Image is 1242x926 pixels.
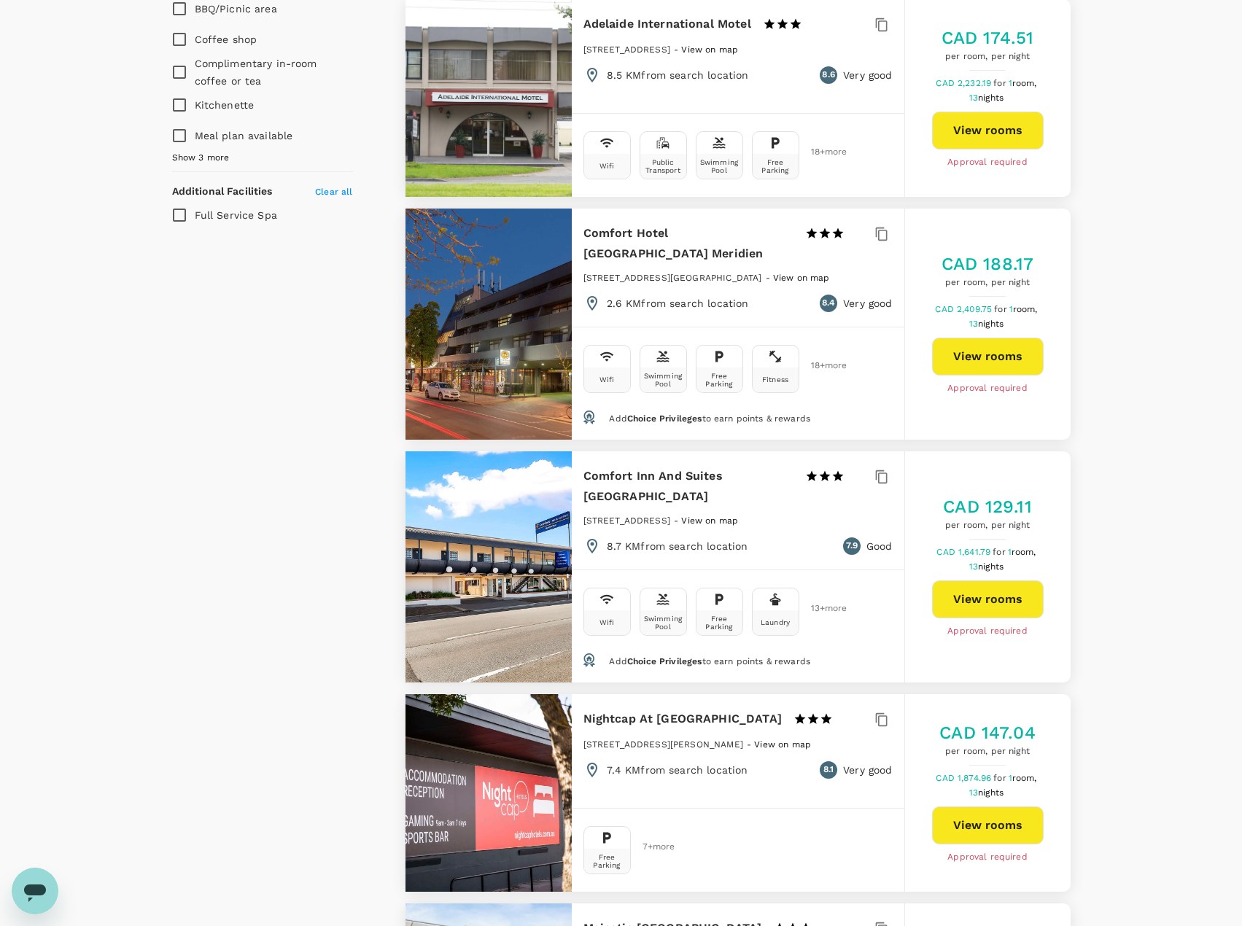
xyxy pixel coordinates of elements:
span: 8.6 [822,68,834,82]
div: Free Parking [587,853,627,869]
div: Free Parking [756,158,796,174]
button: View rooms [932,112,1044,149]
div: Wifi [599,618,615,626]
span: Complimentary in-room coffee or tea [195,58,317,87]
p: 8.5 KM from search location [607,68,749,82]
span: Approval required [947,624,1028,639]
span: View on map [681,44,738,55]
span: 18 + more [811,361,833,370]
div: Wifi [599,376,615,384]
span: Choice Privileges [627,413,702,424]
span: nights [978,787,1004,798]
span: Full Service Spa [195,209,277,221]
span: 8.1 [823,763,834,777]
button: View rooms [932,580,1044,618]
div: Free Parking [699,372,740,388]
span: 1 [1008,547,1039,557]
span: room, [1013,304,1038,314]
span: for [993,773,1008,783]
a: View on map [754,738,811,750]
span: Approval required [947,850,1028,865]
span: Add to earn points & rewards [609,656,810,666]
span: Approval required [947,381,1028,396]
span: CAD 1,874.96 [936,773,993,783]
span: - [747,739,754,750]
span: room, [1012,773,1037,783]
span: Clear all [315,187,352,197]
span: BBQ/Picnic area [195,3,277,15]
span: 7.9 [846,539,858,553]
p: 8.7 KM from search location [607,539,748,553]
a: View on map [681,43,738,55]
span: 8.4 [822,296,835,311]
span: Meal plan available [195,130,293,141]
p: Very good [843,296,892,311]
div: Free Parking [699,615,740,631]
h5: CAD 188.17 [942,252,1034,276]
span: per room, per night [942,276,1034,290]
h5: CAD 129.11 [943,495,1032,518]
span: [STREET_ADDRESS][PERSON_NAME] [583,739,743,750]
span: nights [978,319,1004,329]
span: - [674,44,681,55]
div: Swimming Pool [643,372,683,388]
button: View rooms [932,806,1044,844]
span: [STREET_ADDRESS][GEOGRAPHIC_DATA] [583,273,762,283]
p: 2.6 KM from search location [607,296,749,311]
span: [STREET_ADDRESS] [583,44,670,55]
span: per room, per night [943,518,1032,533]
h6: Comfort Hotel [GEOGRAPHIC_DATA] Meridien [583,223,793,264]
span: 13 + more [811,604,833,613]
span: CAD 2,232.19 [936,78,993,88]
span: Kitchenette [195,99,255,111]
span: 1 [1009,773,1039,783]
span: for [994,304,1009,314]
a: View on map [681,514,738,526]
a: View on map [773,271,830,283]
iframe: Button to launch messaging window [12,868,58,914]
span: 13 [969,787,1006,798]
span: Add to earn points & rewards [609,413,810,424]
span: Coffee shop [195,34,257,45]
div: Fitness [762,376,788,384]
span: CAD 1,641.79 [936,547,993,557]
h5: CAD 174.51 [942,26,1034,50]
span: - [766,273,773,283]
span: room, [1012,78,1037,88]
span: Show 3 more [172,151,230,166]
div: Swimming Pool [699,158,740,174]
h6: Nightcap At [GEOGRAPHIC_DATA] [583,709,782,729]
span: 13 [969,561,1006,572]
h5: CAD 147.04 [939,721,1036,744]
span: nights [978,93,1004,103]
span: per room, per night [942,50,1034,64]
span: room, [1012,547,1036,557]
span: [STREET_ADDRESS] [583,515,670,526]
span: 1 [1009,78,1039,88]
span: Approval required [947,155,1028,170]
span: 18 + more [811,147,833,157]
span: for [993,78,1008,88]
p: 7.4 KM from search location [607,763,748,777]
div: Wifi [599,162,615,170]
div: Laundry [761,618,790,626]
span: 13 [969,319,1006,329]
span: per room, per night [939,744,1036,759]
h6: Additional Facilities [172,184,273,200]
span: Choice Privileges [627,656,702,666]
p: Very good [843,763,892,777]
p: Good [866,539,893,553]
span: View on map [754,739,811,750]
button: View rooms [932,338,1044,376]
span: View on map [773,273,830,283]
span: 1 [1009,304,1040,314]
span: CAD 2,409.75 [935,304,994,314]
p: Very good [843,68,892,82]
span: 13 [969,93,1006,103]
span: - [674,515,681,526]
span: 7 + more [643,842,664,852]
